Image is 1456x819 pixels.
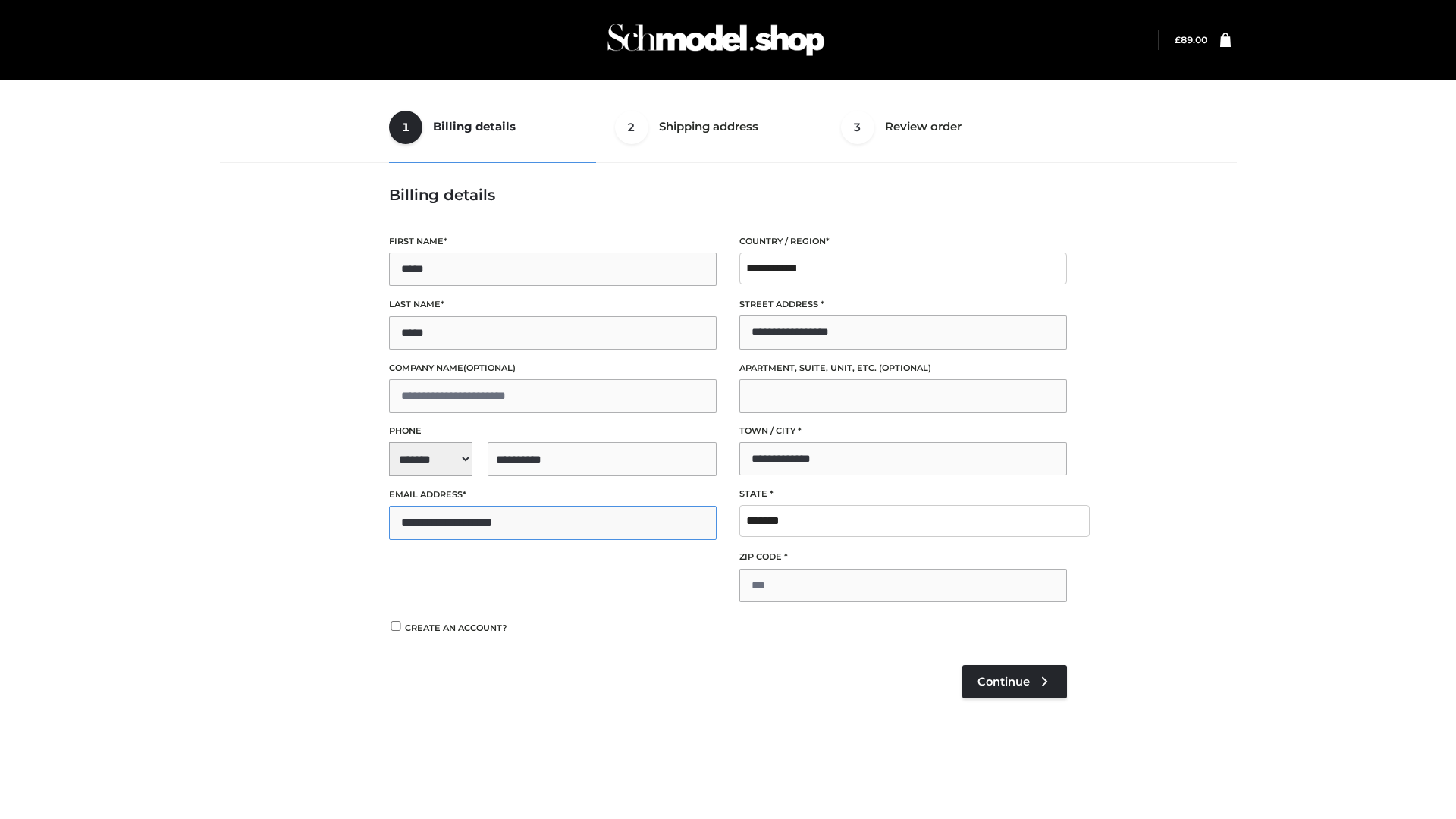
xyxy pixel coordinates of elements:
span: Continue [977,675,1030,689]
label: Street address [739,297,1067,312]
a: £89.00 [1175,34,1207,45]
label: Apartment, suite, unit, etc. [739,361,1067,375]
label: Town / City [739,424,1067,438]
label: State [739,487,1067,501]
label: First name [389,234,717,249]
label: Phone [389,424,717,438]
label: Company name [389,361,717,375]
span: (optional) [463,362,516,373]
img: Schmodel Admin 964 [602,10,830,70]
bdi: 89.00 [1175,34,1207,45]
label: Last name [389,297,717,312]
label: Country / Region [739,234,1067,249]
span: £ [1175,34,1181,45]
h3: Billing details [389,186,1067,204]
label: Email address [389,488,717,502]
a: Continue [962,665,1067,698]
input: Create an account? [389,621,403,631]
label: ZIP Code [739,550,1067,564]
span: (optional) [879,362,931,373]
span: Create an account? [405,623,507,633]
